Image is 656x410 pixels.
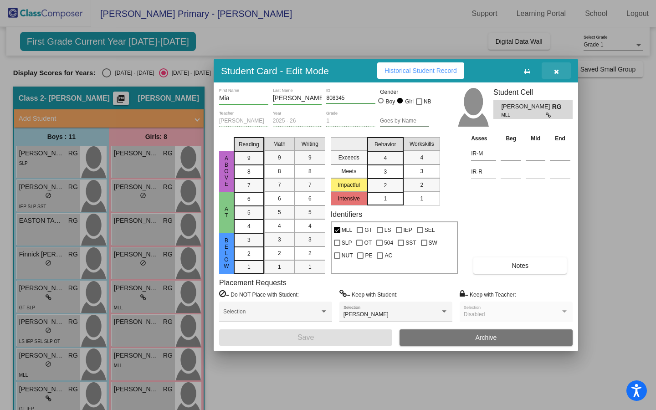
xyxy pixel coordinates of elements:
span: 9 [247,154,251,162]
span: 1 [308,263,312,271]
input: Enter ID [326,95,375,102]
th: Mid [523,133,548,143]
label: = Do NOT Place with Student: [219,290,299,299]
span: 3 [278,236,281,244]
span: 8 [247,168,251,176]
span: 5 [278,208,281,216]
span: 4 [247,222,251,231]
span: SW [429,237,437,248]
input: teacher [219,118,268,124]
span: MLL [501,112,545,118]
span: 6 [308,195,312,203]
span: 6 [247,195,251,203]
span: 3 [308,236,312,244]
span: RG [552,102,565,112]
span: SEL [425,225,435,236]
span: 4 [384,154,387,162]
span: OT [364,237,372,248]
span: 8 [308,167,312,175]
span: LS [384,225,391,236]
span: GT [364,225,372,236]
span: 2 [247,250,251,258]
span: AC [384,250,392,261]
span: 1 [247,263,251,271]
span: Below [222,237,231,269]
div: Boy [385,97,395,106]
button: Notes [473,257,567,274]
span: 4 [420,154,423,162]
span: 4 [278,222,281,230]
button: Archive [400,329,573,346]
span: SST [405,237,416,248]
span: Workskills [410,140,434,148]
label: = Keep with Teacher: [460,290,516,299]
span: 8 [278,167,281,175]
button: Save [219,329,392,346]
label: Identifiers [331,210,362,219]
input: assessment [471,147,496,160]
span: [PERSON_NAME] [501,102,552,112]
span: 7 [308,181,312,189]
span: Save [297,333,314,341]
span: 3 [247,236,251,244]
span: 9 [278,154,281,162]
label: = Keep with Student: [339,290,398,299]
span: 5 [308,208,312,216]
button: Historical Student Record [377,62,464,79]
mat-label: Gender [380,88,429,96]
span: 2 [384,181,387,190]
span: 6 [278,195,281,203]
th: Beg [498,133,523,143]
span: 2 [308,249,312,257]
span: Historical Student Record [384,67,457,74]
span: 3 [420,167,423,175]
span: 5 [247,209,251,217]
span: Reading [239,140,259,149]
span: NB [424,96,431,107]
span: 2 [420,181,423,189]
span: 2 [278,249,281,257]
span: Writing [302,140,318,148]
label: Placement Requests [219,278,287,287]
span: [PERSON_NAME] [343,311,389,318]
span: 1 [420,195,423,203]
span: 504 [384,237,393,248]
span: Behavior [374,140,396,149]
span: 1 [384,195,387,203]
input: goes by name [380,118,429,124]
span: IEP [404,225,412,236]
input: grade [326,118,375,124]
span: 7 [247,181,251,190]
span: 1 [278,263,281,271]
h3: Student Cell [493,88,573,97]
span: MLL [342,225,352,236]
span: Archive [476,334,497,341]
th: End [548,133,573,143]
span: Disabled [464,311,485,318]
span: SLP [342,237,352,248]
span: NUT [342,250,353,261]
span: Above [222,155,231,187]
h3: Student Card - Edit Mode [221,65,329,77]
span: 3 [384,168,387,176]
span: 4 [308,222,312,230]
span: 9 [308,154,312,162]
span: 7 [278,181,281,189]
th: Asses [469,133,498,143]
span: PE [365,250,372,261]
input: year [273,118,322,124]
div: Girl [405,97,414,106]
input: assessment [471,165,496,179]
span: Math [273,140,286,148]
span: Notes [512,262,528,269]
span: At [222,206,231,219]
